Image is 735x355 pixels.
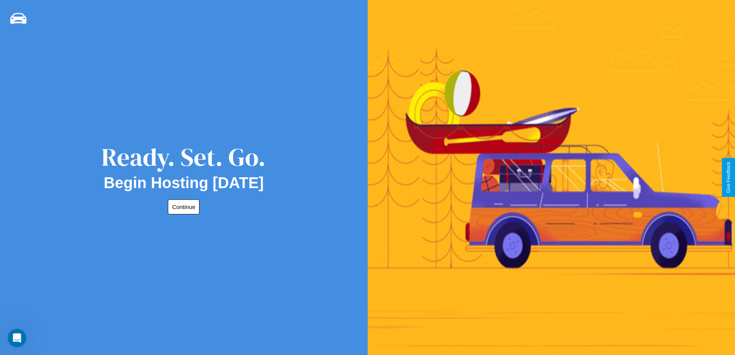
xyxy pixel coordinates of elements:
[8,329,26,347] iframe: Intercom live chat
[101,140,266,174] div: Ready. Set. Go.
[726,162,731,193] div: Give Feedback
[104,174,264,192] h2: Begin Hosting [DATE]
[168,199,199,214] button: Continue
